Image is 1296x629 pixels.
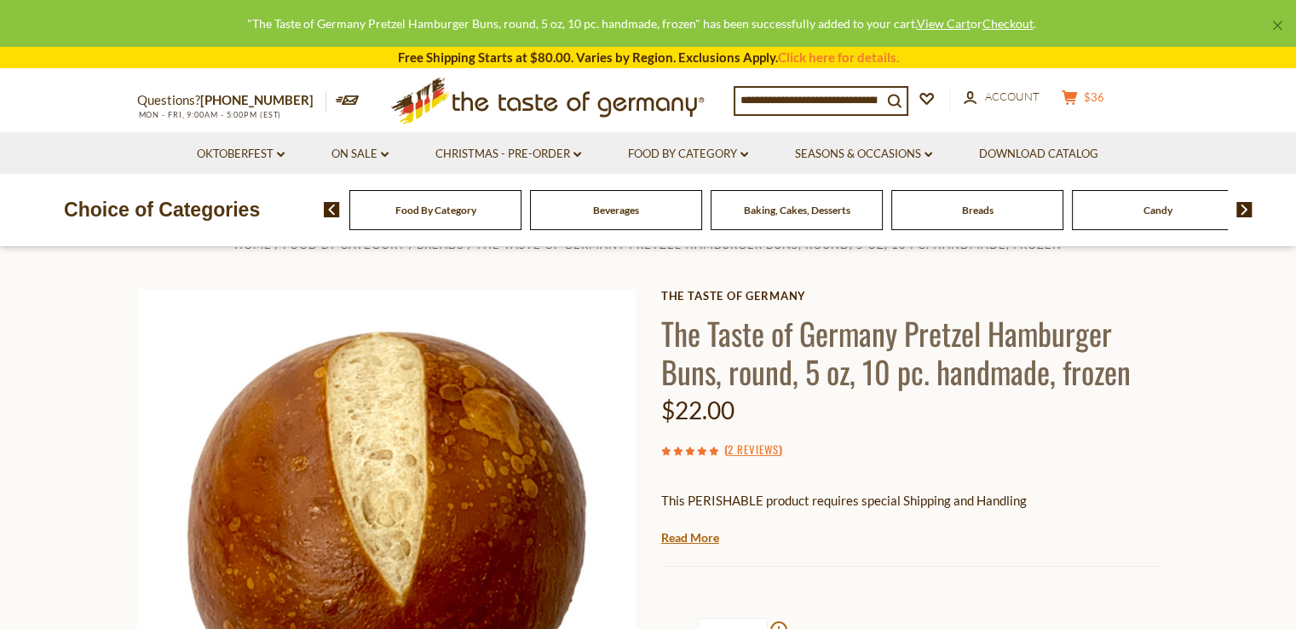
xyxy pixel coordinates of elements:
[661,314,1160,390] h1: The Taste of Germany Pretzel Hamburger Buns, round, 5 oz, 10 pc. handmade, frozen
[661,289,1160,303] a: The Taste of Germany
[197,145,285,164] a: Oktoberfest
[1084,90,1104,104] span: $36
[200,92,314,107] a: [PHONE_NUMBER]
[331,145,389,164] a: On Sale
[137,110,282,119] span: MON - FRI, 9:00AM - 5:00PM (EST)
[395,204,476,216] a: Food By Category
[14,14,1269,33] div: "The Taste of Germany Pretzel Hamburger Buns, round, 5 oz, 10 pc. handmade, frozen" has been succ...
[778,49,899,65] a: Click here for details.
[137,89,326,112] p: Questions?
[979,145,1098,164] a: Download Catalog
[435,145,581,164] a: Christmas - PRE-ORDER
[795,145,932,164] a: Seasons & Occasions
[728,441,779,459] a: 2 Reviews
[661,529,719,546] a: Read More
[324,202,340,217] img: previous arrow
[1272,20,1282,31] a: ×
[677,524,1160,545] li: We will ship this product in heat-protective packaging and ice.
[982,16,1034,31] a: Checkout
[962,204,994,216] a: Breads
[985,89,1040,103] span: Account
[1143,204,1172,216] a: Candy
[964,88,1040,107] a: Account
[628,145,748,164] a: Food By Category
[661,490,1160,511] p: This PERISHABLE product requires special Shipping and Handling
[661,395,734,424] span: $22.00
[917,16,971,31] a: View Cart
[744,204,850,216] a: Baking, Cakes, Desserts
[724,441,782,458] span: ( )
[1236,202,1253,217] img: next arrow
[1057,89,1109,111] button: $36
[593,204,639,216] a: Beverages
